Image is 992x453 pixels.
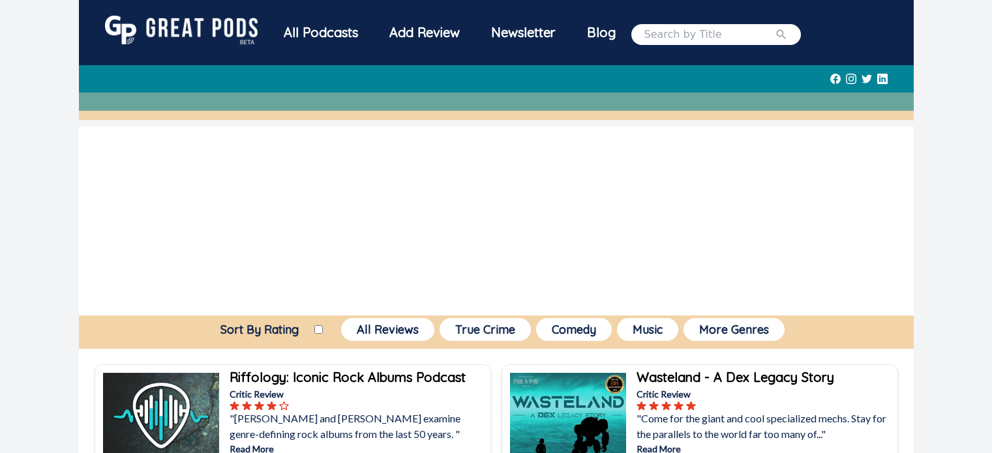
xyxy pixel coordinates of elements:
a: Comedy [534,315,614,343]
input: Search by Title [644,27,775,42]
p: "[PERSON_NAME] and [PERSON_NAME] examine genre-defining rock albums from the last 50 years. " [230,411,488,442]
b: Wasteland - A Dex Legacy Story [637,369,834,385]
a: True Crime [437,315,534,343]
p: Critic Review [637,387,895,401]
button: More Genres [684,318,785,341]
a: Add Review [374,16,475,50]
a: Blog [571,16,631,50]
iframe: Advertisement [105,126,888,309]
a: Newsletter [475,16,571,53]
b: Riffology: Iconic Rock Albums Podcast [230,369,466,385]
p: "Come for the giant and cool specialized mechs. Stay for the parallels to the world far too many ... [637,411,895,442]
div: All Podcasts [268,16,374,50]
label: Sort By Rating [205,322,314,337]
button: Comedy [536,318,612,341]
button: Music [617,318,678,341]
button: All Reviews [341,318,434,341]
p: Critic Review [230,387,488,401]
button: True Crime [440,318,531,341]
a: All Reviews [338,315,437,343]
a: All Podcasts [268,16,374,53]
img: GreatPods [105,16,258,44]
div: Newsletter [475,16,571,50]
a: Music [614,315,681,343]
